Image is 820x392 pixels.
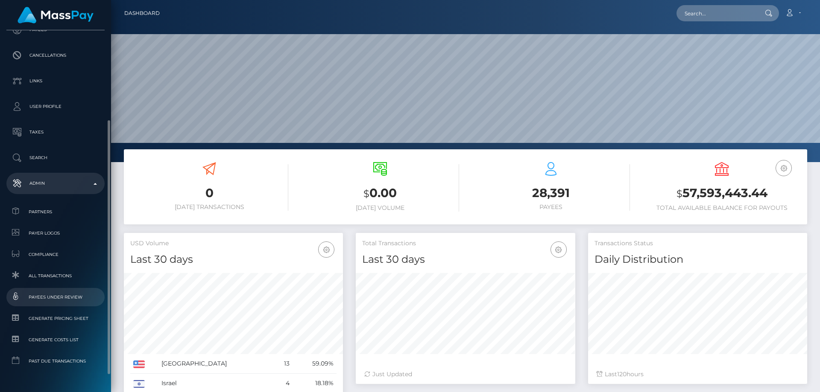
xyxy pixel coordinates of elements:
[597,370,799,379] div: Last hours
[10,126,101,139] p: Taxes
[10,335,101,345] span: Generate Costs List
[617,370,627,378] span: 120
[124,4,160,22] a: Dashboard
[363,188,369,200] small: $
[10,250,101,259] span: Compliance
[130,203,288,211] h6: [DATE] Transactions
[6,331,105,349] a: Generate Costs List
[643,204,801,212] h6: Total Available Balance for Payouts
[10,271,101,281] span: All Transactions
[133,380,145,388] img: IL.png
[472,203,630,211] h6: Payees
[130,252,337,267] h4: Last 30 days
[158,354,274,374] td: [GEOGRAPHIC_DATA]
[6,122,105,143] a: Taxes
[18,7,94,23] img: MassPay Logo
[6,45,105,66] a: Cancellations
[676,188,682,200] small: $
[10,228,101,238] span: Payer Logos
[362,239,568,248] h5: Total Transactions
[364,370,566,379] div: Just Updated
[6,147,105,168] a: Search
[6,267,105,285] a: All Transactions
[594,239,801,248] h5: Transactions Status
[472,185,630,201] h3: 28,391
[301,204,459,212] h6: [DATE] Volume
[6,96,105,117] a: User Profile
[130,185,288,201] h3: 0
[10,207,101,217] span: Partners
[6,173,105,194] a: Admin
[10,356,101,366] span: Past Due Transactions
[274,354,293,374] td: 13
[6,70,105,92] a: Links
[6,288,105,306] a: Payees under Review
[594,252,801,267] h4: Daily Distribution
[6,352,105,370] a: Past Due Transactions
[6,245,105,264] a: Compliance
[293,354,337,374] td: 59.09%
[301,185,459,202] h3: 0.00
[6,309,105,328] a: Generate Pricing Sheet
[130,239,337,248] h5: USD Volume
[10,49,101,62] p: Cancellations
[10,75,101,87] p: Links
[133,360,145,368] img: US.png
[10,314,101,323] span: Generate Pricing Sheet
[362,252,568,267] h4: Last 30 days
[6,203,105,221] a: Partners
[10,292,101,302] span: Payees under Review
[10,177,101,190] p: Admin
[643,185,801,202] h3: 57,593,443.44
[10,100,101,113] p: User Profile
[676,5,757,21] input: Search...
[6,224,105,242] a: Payer Logos
[10,151,101,164] p: Search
